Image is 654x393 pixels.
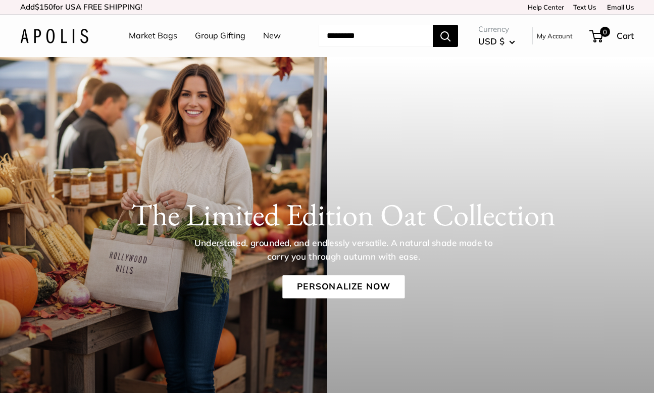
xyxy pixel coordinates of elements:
a: Market Bags [129,28,177,43]
button: USD $ [478,33,515,50]
a: 0 Cart [590,28,634,44]
a: Text Us [573,3,596,11]
span: USD $ [478,36,505,46]
a: New [263,28,281,43]
img: Apolis [20,29,88,43]
a: Email Us [603,3,634,11]
a: Help Center [524,3,564,11]
h1: The Limited Edition Oat Collection [52,197,635,233]
a: My Account [537,30,573,42]
span: Currency [478,22,515,36]
button: Search [433,25,458,47]
span: $150 [35,2,53,12]
a: Group Gifting [195,28,245,43]
span: 0 [600,27,610,37]
p: Understated, grounded, and endlessly versatile. A natural shade made to carry you through autumn ... [187,236,499,263]
input: Search... [319,25,433,47]
span: Cart [617,30,634,41]
a: Personalize Now [282,275,405,299]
